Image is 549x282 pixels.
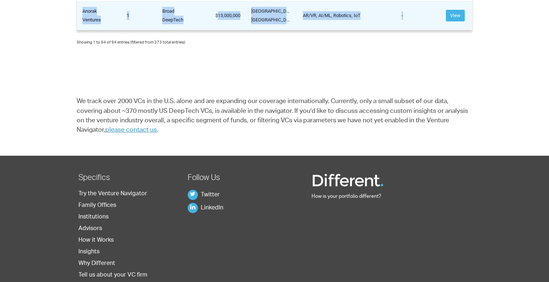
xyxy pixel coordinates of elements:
td: AR/VR, AI/ML, Robotics, IoT [297,1,396,30]
h2: Specifics [78,173,180,184]
a: Why Different [78,261,115,267]
a: LinkedIn [188,205,223,211]
td: Anorak Ventures [77,1,122,30]
button: View [446,10,465,21]
a: please contact us [105,127,157,134]
td: Broad DeepTech [157,1,202,30]
td: [GEOGRAPHIC_DATA], [GEOGRAPHIC_DATA] [246,1,297,30]
a: Twitter [188,192,220,198]
img: Different Funds [312,173,384,188]
a: View [446,12,465,18]
a: How it Works [78,238,114,244]
p: How is your portfolio different? [312,192,471,201]
td: 13,000,000 [202,1,246,30]
td: 1 [121,1,157,30]
a: Advisors [78,226,102,232]
p: We track over 2000 VCs in the U.S. alone and are expanding our coverage internationally. Currentl... [77,97,472,135]
a: Institutions [78,214,109,220]
a: Insights [78,249,99,255]
td: - [396,1,441,30]
a: Family Offices [78,203,116,209]
h2: Follow Us [188,173,290,184]
div: Showing 1 to 94 of 94 entries (filtered from 373 total entries) [77,37,185,48]
a: Try the Venture Navigator [78,191,147,197]
a: Tell us about your VC firm [78,273,147,278]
